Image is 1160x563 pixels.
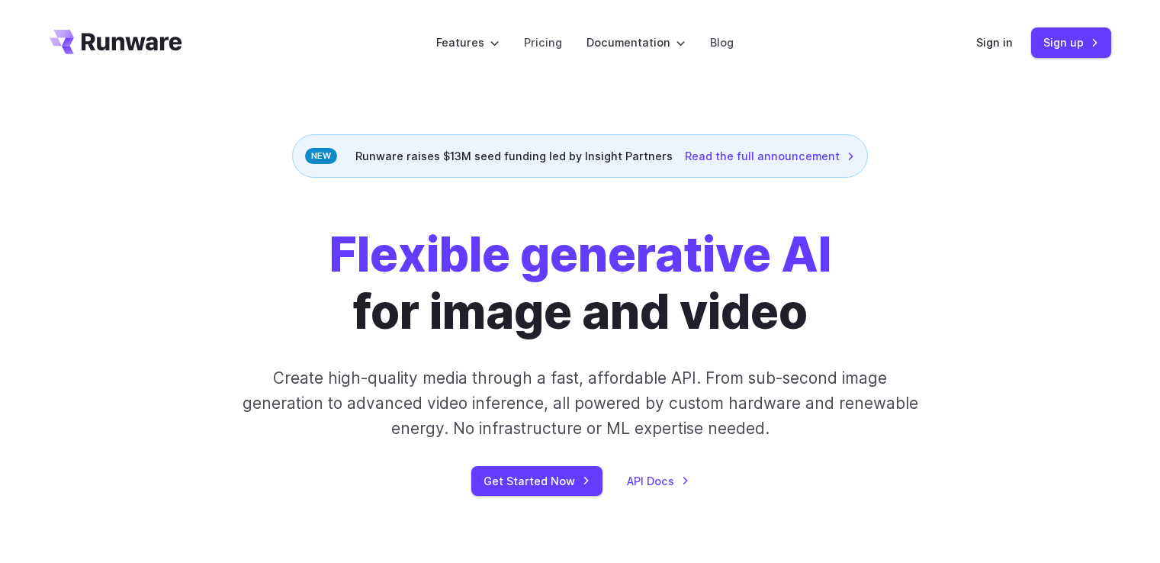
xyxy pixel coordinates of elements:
a: Go to / [50,30,182,54]
div: Runware raises $13M seed funding led by Insight Partners [292,134,868,178]
a: Sign in [976,34,1013,51]
a: Read the full announcement [685,147,855,165]
p: Create high-quality media through a fast, affordable API. From sub-second image generation to adv... [240,365,920,442]
a: API Docs [627,472,689,490]
strong: Flexible generative AI [329,226,831,283]
label: Features [436,34,500,51]
a: Pricing [524,34,562,51]
a: Get Started Now [471,466,602,496]
a: Blog [710,34,734,51]
a: Sign up [1031,27,1111,57]
h1: for image and video [329,227,831,341]
label: Documentation [586,34,686,51]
